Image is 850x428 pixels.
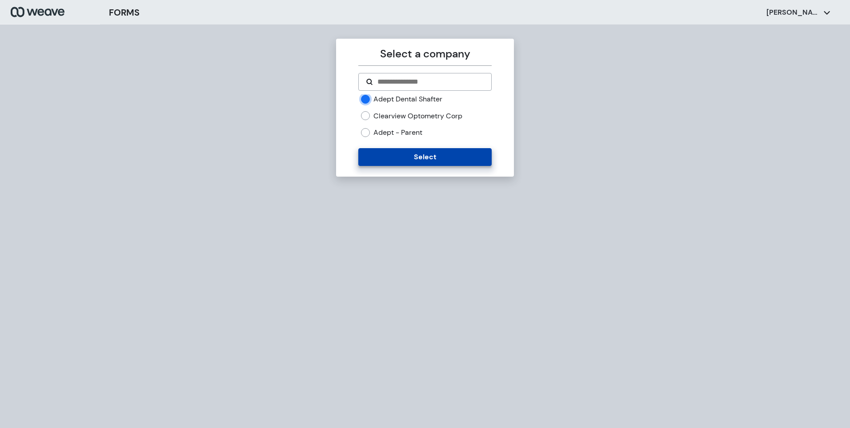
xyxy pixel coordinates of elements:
button: Select [358,148,491,166]
label: Adept Dental Shafter [373,94,442,104]
input: Search [377,77,484,87]
label: Clearview Optometry Corp [373,111,462,121]
label: Adept - Parent [373,128,422,137]
p: Select a company [358,46,491,62]
p: [PERSON_NAME] [766,8,820,17]
h3: FORMS [109,6,140,19]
